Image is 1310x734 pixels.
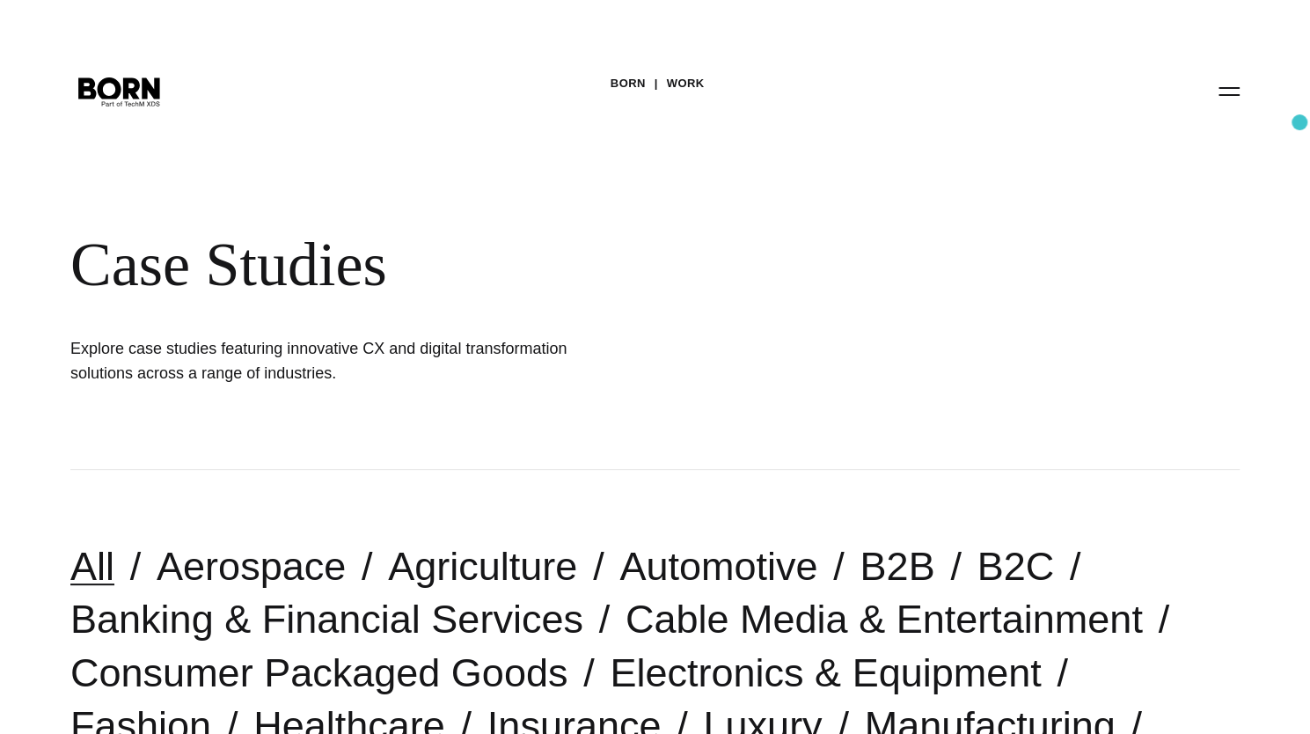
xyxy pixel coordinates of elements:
a: Electronics & Equipment [610,650,1041,695]
button: Open [1208,72,1250,109]
a: Aerospace [157,544,346,589]
a: Automotive [619,544,817,589]
div: Case Studies [70,229,1073,301]
a: Consumer Packaged Goods [70,650,567,695]
h1: Explore case studies featuring innovative CX and digital transformation solutions across a range ... [70,336,598,385]
a: Cable Media & Entertainment [626,597,1143,642]
a: B2B [860,544,934,589]
a: BORN [611,70,646,97]
a: Work [667,70,705,97]
a: Agriculture [388,544,577,589]
a: B2C [977,544,1054,589]
a: Banking & Financial Services [70,597,583,642]
a: All [70,544,114,589]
